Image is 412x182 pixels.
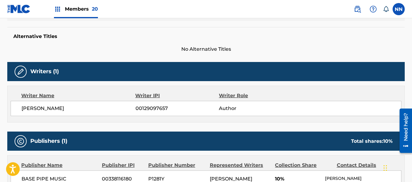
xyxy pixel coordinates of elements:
a: Public Search [351,3,363,15]
span: 00129097657 [136,105,219,112]
span: [PERSON_NAME] [22,105,136,112]
h5: Publishers (1) [30,138,67,145]
span: 10 % [383,138,393,144]
div: Drag [384,159,387,177]
div: Publisher IPI [102,162,144,169]
h5: Alternative Titles [13,33,399,39]
div: Writer Name [21,92,135,99]
img: MLC Logo [7,5,31,13]
div: Notifications [383,6,389,12]
img: help [370,5,377,13]
div: User Menu [393,3,405,15]
div: Help [367,3,379,15]
span: Members [65,5,98,12]
iframe: Chat Widget [382,153,412,182]
img: Publishers [17,138,24,145]
h5: Writers (1) [30,68,59,75]
div: Publisher Number [148,162,205,169]
div: Collection Share [275,162,332,169]
span: [PERSON_NAME] [210,176,252,182]
iframe: Resource Center [395,106,412,155]
span: No Alternative Titles [7,46,405,53]
p: [PERSON_NAME] [325,175,401,182]
div: Writer Role [219,92,295,99]
div: Represented Writers [210,162,271,169]
div: Publisher Name [21,162,97,169]
img: Top Rightsholders [54,5,61,13]
div: Writer IPI [135,92,219,99]
div: Contact Details [337,162,394,169]
img: search [354,5,361,13]
img: Writers [17,68,24,75]
div: Total shares: [351,138,393,145]
span: 20 [92,6,98,12]
span: Author [219,105,295,112]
